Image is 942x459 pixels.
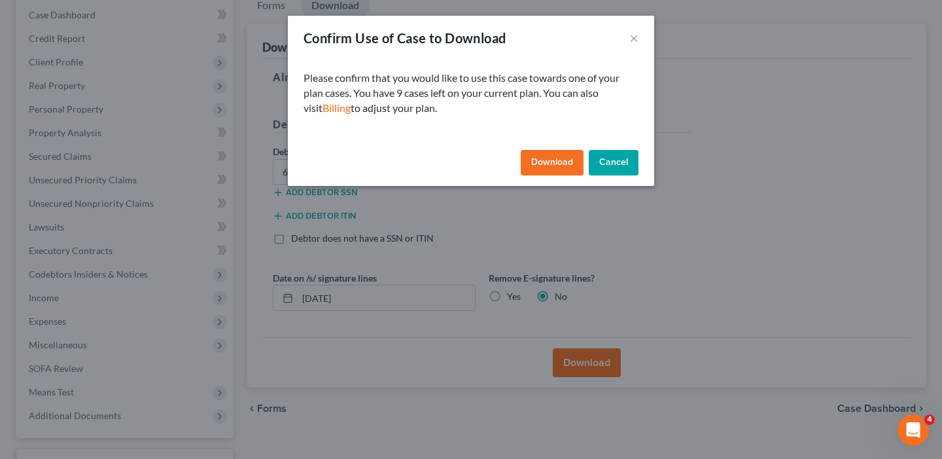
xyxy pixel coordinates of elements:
[304,71,638,116] p: Please confirm that you would like to use this case towards one of your plan cases. You have 9 ca...
[521,150,584,176] button: Download
[304,29,506,47] div: Confirm Use of Case to Download
[629,30,638,46] button: ×
[589,150,638,176] button: Cancel
[924,414,935,425] span: 4
[898,414,929,446] iframe: Intercom live chat
[323,101,351,114] a: Billing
